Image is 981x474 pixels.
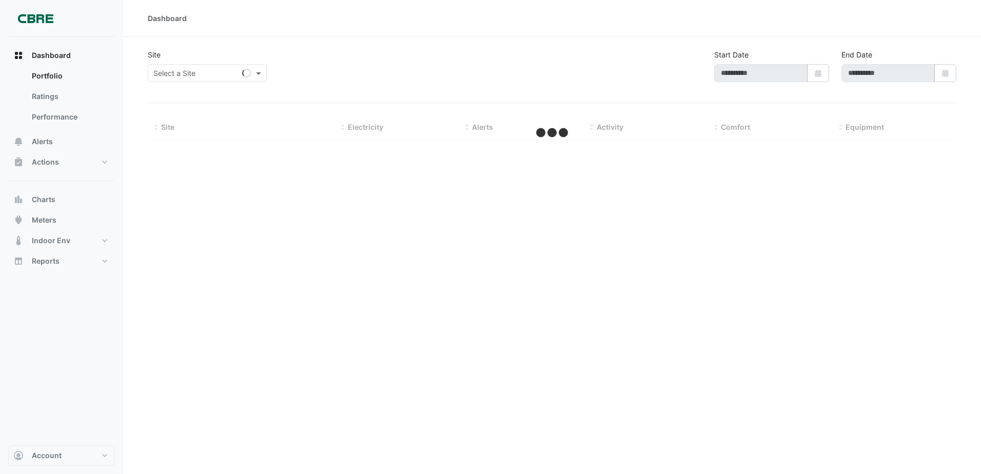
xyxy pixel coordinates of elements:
[8,131,115,152] button: Alerts
[24,86,115,107] a: Ratings
[8,210,115,230] button: Meters
[24,107,115,127] a: Performance
[148,13,187,24] div: Dashboard
[8,251,115,271] button: Reports
[8,152,115,172] button: Actions
[13,235,24,246] app-icon: Indoor Env
[721,123,750,131] span: Comfort
[13,136,24,147] app-icon: Alerts
[13,215,24,225] app-icon: Meters
[32,235,70,246] span: Indoor Env
[841,49,872,60] label: End Date
[348,123,383,131] span: Electricity
[8,445,115,466] button: Account
[13,256,24,266] app-icon: Reports
[148,49,161,60] label: Site
[32,157,59,167] span: Actions
[161,123,174,131] span: Site
[8,66,115,131] div: Dashboard
[12,8,58,29] img: Company Logo
[24,66,115,86] a: Portfolio
[846,123,884,131] span: Equipment
[32,50,71,61] span: Dashboard
[32,215,56,225] span: Meters
[13,157,24,167] app-icon: Actions
[32,450,62,461] span: Account
[8,45,115,66] button: Dashboard
[13,50,24,61] app-icon: Dashboard
[32,256,60,266] span: Reports
[13,194,24,205] app-icon: Charts
[8,189,115,210] button: Charts
[32,136,53,147] span: Alerts
[472,123,493,131] span: Alerts
[714,49,749,60] label: Start Date
[597,123,623,131] span: Activity
[32,194,55,205] span: Charts
[8,230,115,251] button: Indoor Env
